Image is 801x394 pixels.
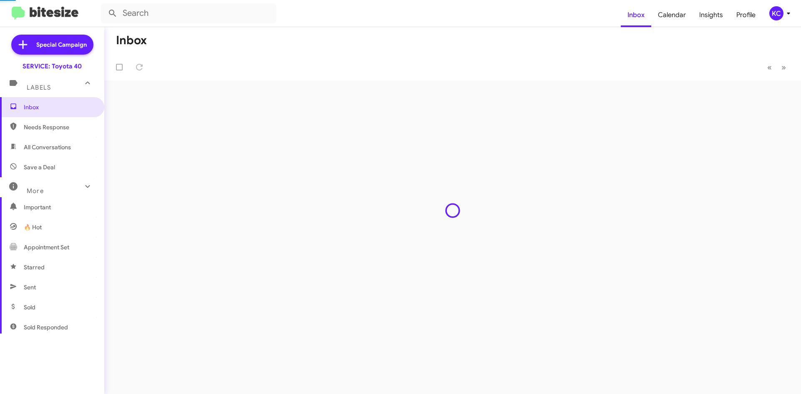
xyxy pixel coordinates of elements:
[24,303,35,311] span: Sold
[24,103,95,111] span: Inbox
[763,59,791,76] nav: Page navigation example
[24,143,71,151] span: All Conversations
[116,34,147,47] h1: Inbox
[24,203,95,211] span: Important
[23,62,82,70] div: SERVICE: Toyota 40
[767,62,772,73] span: «
[27,84,51,91] span: Labels
[651,3,693,27] a: Calendar
[769,6,783,20] div: KC
[781,62,786,73] span: »
[11,35,93,55] a: Special Campaign
[24,123,95,131] span: Needs Response
[24,223,42,231] span: 🔥 Hot
[776,59,791,76] button: Next
[24,163,55,171] span: Save a Deal
[730,3,762,27] a: Profile
[101,3,276,23] input: Search
[24,323,68,331] span: Sold Responded
[27,187,44,195] span: More
[24,243,69,251] span: Appointment Set
[24,263,45,271] span: Starred
[762,59,777,76] button: Previous
[762,6,792,20] button: KC
[621,3,651,27] a: Inbox
[36,40,87,49] span: Special Campaign
[693,3,730,27] a: Insights
[24,283,36,291] span: Sent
